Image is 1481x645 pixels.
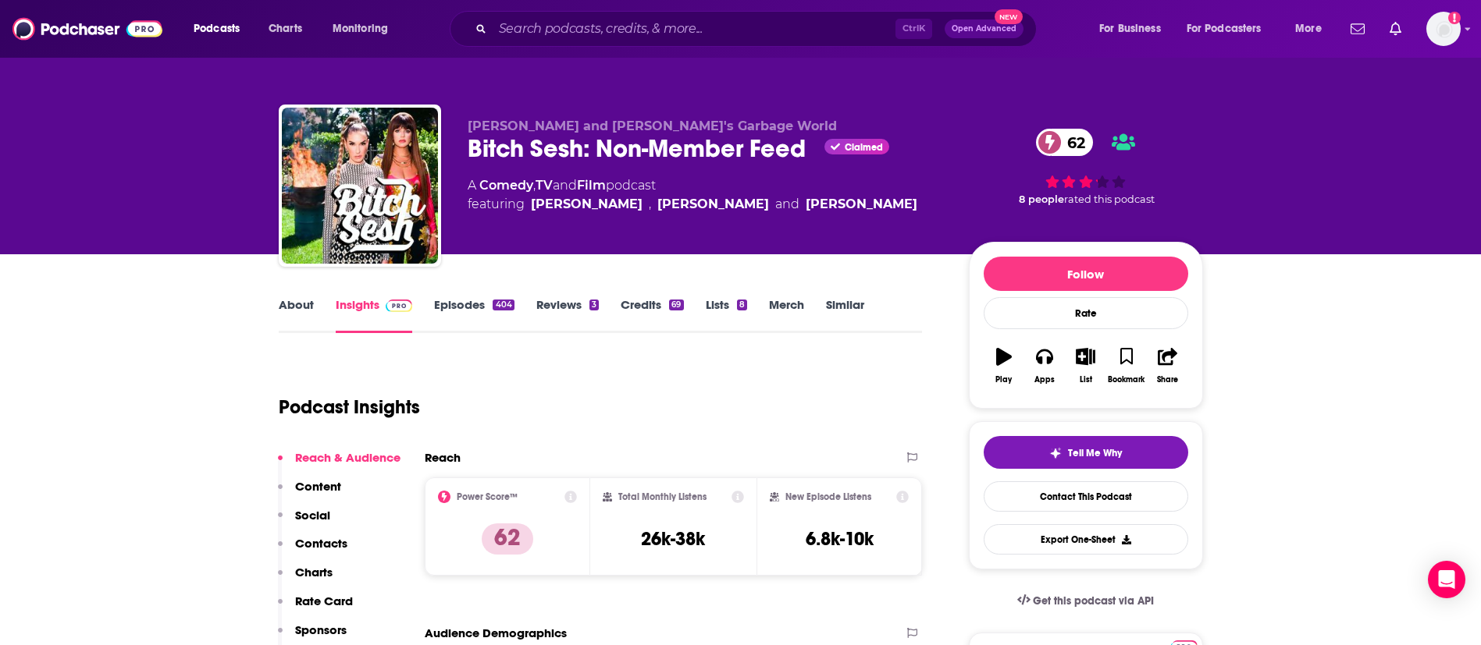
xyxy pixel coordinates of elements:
button: open menu [183,16,260,41]
span: , [533,178,536,193]
a: Casey Wilson [531,195,643,214]
h3: 6.8k-10k [806,527,874,551]
img: Podchaser - Follow, Share and Rate Podcasts [12,14,162,44]
div: 3 [589,299,599,310]
h2: Power Score™ [457,491,518,502]
button: Content [278,479,341,508]
a: Bitch Sesh: Non-Member Feed [282,108,438,264]
span: Ctrl K [895,19,932,39]
button: Apps [1024,338,1065,394]
a: Contact This Podcast [984,481,1188,512]
div: Share [1157,375,1178,385]
a: Merch [769,297,804,333]
div: 404 [493,299,514,310]
button: List [1065,338,1105,394]
span: rated this podcast [1064,193,1155,205]
a: Danielle Schneider [657,195,769,214]
button: Play [984,338,1024,394]
div: Search podcasts, credits, & more... [465,11,1052,47]
a: Get this podcast via API [1005,582,1167,620]
a: Similar [826,297,864,333]
img: User Profile [1426,12,1461,46]
span: and [775,195,799,214]
a: Episodes404 [434,297,514,333]
div: Rate [984,297,1188,329]
p: Social [295,508,330,523]
div: List [1080,375,1092,385]
h2: Reach [425,450,461,465]
span: 8 people [1019,193,1064,205]
span: New [995,9,1023,24]
span: For Podcasters [1187,18,1262,40]
button: Open AdvancedNew [945,19,1024,38]
p: Rate Card [295,594,353,608]
button: Share [1147,338,1187,394]
a: Reviews3 [536,297,599,333]
p: Contacts [295,536,347,551]
span: Tell Me Why [1068,447,1122,459]
div: 8 [737,299,747,310]
span: Logged in as sydneymorris_books [1426,12,1461,46]
div: A podcast [468,176,917,214]
button: Export One-Sheet [984,524,1188,555]
button: Contacts [278,536,347,565]
div: Play [995,375,1012,385]
span: Get this podcast via API [1033,594,1154,608]
div: Open Intercom Messenger [1428,561,1465,598]
button: Show profile menu [1426,12,1461,46]
button: open menu [1088,16,1180,41]
p: 62 [482,523,533,555]
span: Charts [269,18,302,40]
p: Sponsors [295,622,347,637]
button: Follow [984,257,1188,291]
a: Credits69 [621,297,683,333]
img: tell me why sparkle [1049,447,1062,459]
button: Bookmark [1106,338,1147,394]
span: and [553,178,577,193]
h3: 26k-38k [641,527,705,551]
button: Rate Card [278,594,353,622]
h1: Podcast Insights [279,395,420,419]
button: open menu [322,16,408,41]
a: About [279,297,314,333]
div: Apps [1034,375,1055,385]
p: Reach & Audience [295,450,401,465]
button: Charts [278,565,333,594]
span: More [1295,18,1322,40]
span: 62 [1052,129,1093,156]
span: For Business [1099,18,1161,40]
a: InsightsPodchaser Pro [336,297,413,333]
span: Podcasts [194,18,240,40]
a: Comedy [479,178,533,193]
span: Open Advanced [952,25,1016,33]
span: Monitoring [333,18,388,40]
img: Podchaser Pro [386,299,413,312]
input: Search podcasts, credits, & more... [493,16,895,41]
div: Bookmark [1108,375,1145,385]
a: TV [536,178,553,193]
h2: Total Monthly Listens [618,491,707,502]
a: Show notifications dropdown [1344,16,1371,42]
a: Charts [258,16,312,41]
a: 62 [1036,129,1093,156]
span: , [649,195,651,214]
span: [PERSON_NAME] and [PERSON_NAME]'s Garbage World [468,119,837,133]
a: Film [577,178,606,193]
div: 69 [669,299,683,310]
button: Reach & Audience [278,450,401,479]
h2: New Episode Listens [785,491,871,502]
button: open menu [1177,16,1284,41]
div: [PERSON_NAME] [806,195,917,214]
a: Show notifications dropdown [1383,16,1408,42]
div: 62 8 peoplerated this podcast [969,119,1203,215]
span: Claimed [845,144,883,151]
h2: Audience Demographics [425,626,567,640]
button: Social [278,508,330,537]
a: Lists8 [706,297,747,333]
button: open menu [1284,16,1341,41]
span: featuring [468,195,917,214]
p: Content [295,479,341,494]
button: tell me why sparkleTell Me Why [984,436,1188,469]
p: Charts [295,565,333,579]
